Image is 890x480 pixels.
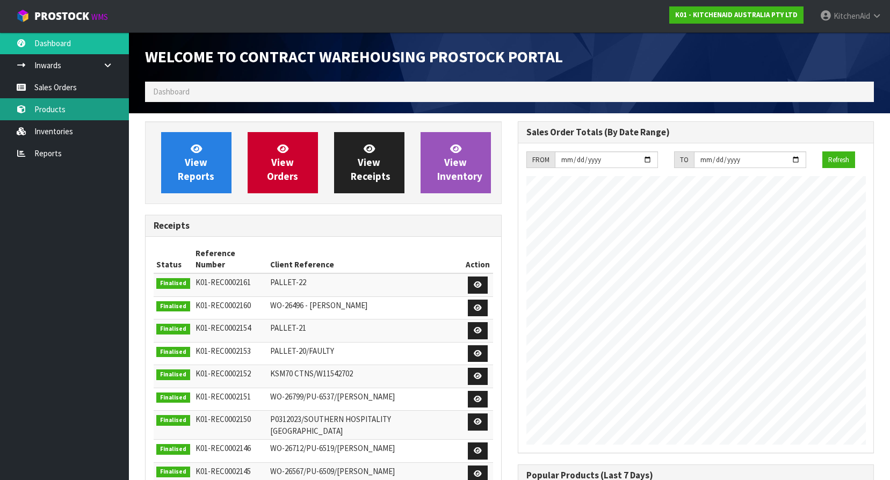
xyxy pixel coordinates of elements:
[196,346,251,356] span: K01-REC0002153
[154,221,493,231] h3: Receipts
[196,443,251,453] span: K01-REC0002146
[145,47,563,67] span: Welcome to Contract Warehousing ProStock Portal
[156,324,190,334] span: Finalised
[196,323,251,333] span: K01-REC0002154
[267,245,463,274] th: Client Reference
[91,12,108,22] small: WMS
[270,300,367,310] span: WO-26496 - [PERSON_NAME]
[421,132,491,193] a: ViewInventory
[270,443,395,453] span: WO-26712/PU-6519/[PERSON_NAME]
[196,368,251,379] span: K01-REC0002152
[154,245,193,274] th: Status
[16,9,30,23] img: cube-alt.png
[156,467,190,477] span: Finalised
[270,414,391,435] span: P0312023/SOUTHERN HOSPITALITY [GEOGRAPHIC_DATA]
[156,444,190,455] span: Finalised
[34,9,89,23] span: ProStock
[156,347,190,358] span: Finalised
[270,466,395,476] span: WO-26567/PU-6509/[PERSON_NAME]
[270,346,334,356] span: PALLET-20/FAULTY
[267,142,298,183] span: View Orders
[526,127,866,137] h3: Sales Order Totals (By Date Range)
[463,245,493,274] th: Action
[156,301,190,312] span: Finalised
[161,132,231,193] a: ViewReports
[270,368,353,379] span: KSM70 CTNS/W11542702
[334,132,404,193] a: ViewReceipts
[153,86,190,97] span: Dashboard
[822,151,855,169] button: Refresh
[248,132,318,193] a: ViewOrders
[674,151,694,169] div: TO
[270,277,306,287] span: PALLET-22
[156,415,190,426] span: Finalised
[196,277,251,287] span: K01-REC0002161
[351,142,390,183] span: View Receipts
[270,391,395,402] span: WO-26799/PU-6537/[PERSON_NAME]
[196,466,251,476] span: K01-REC0002145
[834,11,870,21] span: KitchenAid
[193,245,268,274] th: Reference Number
[526,151,555,169] div: FROM
[156,278,190,289] span: Finalised
[178,142,214,183] span: View Reports
[196,414,251,424] span: K01-REC0002150
[156,392,190,403] span: Finalised
[196,300,251,310] span: K01-REC0002160
[156,369,190,380] span: Finalised
[270,323,306,333] span: PALLET-21
[675,10,798,19] strong: K01 - KITCHENAID AUSTRALIA PTY LTD
[196,391,251,402] span: K01-REC0002151
[437,142,482,183] span: View Inventory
